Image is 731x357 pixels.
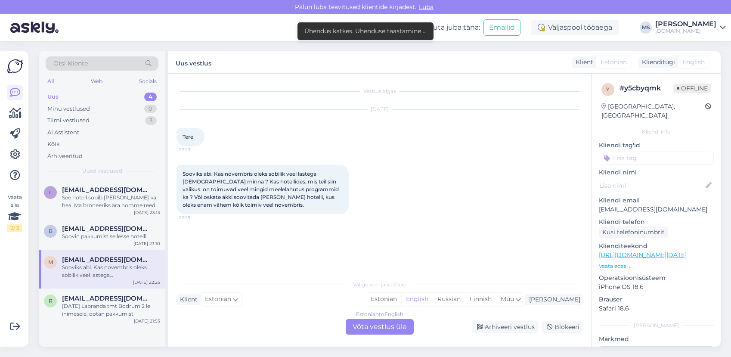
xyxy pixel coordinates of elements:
p: iPhone OS 18.6 [599,282,714,292]
span: l [49,189,52,196]
p: Märkmed [599,335,714,344]
div: [DATE] 21:53 [134,318,160,324]
input: Lisa tag [599,152,714,165]
div: Klienditugi [638,58,675,67]
img: Askly Logo [7,58,23,75]
div: Uus [47,93,59,101]
div: Socials [137,76,158,87]
p: Kliendi tag'id [599,141,714,150]
div: 0 [144,105,157,113]
div: Kliendi info [599,128,714,136]
div: Arhiveeri vestlus [472,321,538,333]
span: r [49,298,53,304]
span: raido.paaasuke@mail.ee [62,295,152,302]
span: Offline [673,84,711,93]
span: Tere [183,133,193,140]
div: See hotell sobib [PERSON_NAME] ka hea. Ma broneeriks ära homme reede hommikul, kas [PERSON_NAME] ... [62,194,160,209]
div: English [401,293,433,306]
div: [DATE] 23:13 [134,209,160,216]
div: Ühendus katkes. Ühenduse taastamine ... [304,27,427,36]
span: marit.loorits@gmail.com [62,256,152,264]
div: Klient [572,58,593,67]
div: 3 [145,116,157,125]
p: Brauser [599,295,714,304]
a: [URL][DOMAIN_NAME][DATE] [599,251,687,259]
span: y [606,86,610,93]
div: [PERSON_NAME] [655,21,716,28]
div: Küsi telefoninumbrit [599,227,668,238]
div: Soovin pakkumist sellesse hotelli [62,233,160,240]
p: Klienditeekond [599,242,714,251]
div: Klient [177,295,198,304]
label: Uus vestlus [176,56,211,68]
span: Otsi kliente [53,59,88,68]
span: m [48,259,53,265]
a: [PERSON_NAME][DOMAIN_NAME] [655,21,726,34]
button: Emailid [483,19,520,36]
div: Valige keel ja vastake [177,281,583,289]
span: Sooviks abi. Kas novembris oleks sobilik veel lastega [DEMOGRAPHIC_DATA] minna ? Kas hotellides, ... [183,171,340,208]
input: Lisa nimi [599,181,704,190]
div: 2 / 3 [7,224,22,232]
p: Kliendi email [599,196,714,205]
span: Luba [416,3,436,11]
div: Tiimi vestlused [47,116,90,125]
p: [EMAIL_ADDRESS][DOMAIN_NAME] [599,205,714,214]
p: Kliendi telefon [599,217,714,227]
div: Blokeeri [542,321,583,333]
span: Uued vestlused [82,167,122,175]
div: [DATE] [177,106,583,113]
div: [PERSON_NAME] [526,295,580,304]
span: English [682,58,705,67]
p: Vaata edasi ... [599,262,714,270]
div: Vestlus algas [177,87,583,95]
span: 22:25 [179,214,211,221]
div: Vaata siia [7,193,22,232]
div: Arhiveeritud [47,152,83,161]
div: [DOMAIN_NAME] [655,28,716,34]
div: Estonian to English [356,310,403,318]
div: Väljaspool tööaega [531,20,619,35]
span: leotootsa@gmail.com [62,186,152,194]
span: Estonian [601,58,627,67]
div: Sooviks abi. Kas novembris oleks sobilik veel lastega [DEMOGRAPHIC_DATA] minna ? Kas hotellides, ... [62,264,160,279]
div: AI Assistent [47,128,79,137]
div: # y5cbyqmk [619,83,673,93]
div: Web [89,76,104,87]
div: MS [640,22,652,34]
div: [DATE] Labranda tmt Bodrum 2 le inimesele, ootan pakkumist [62,302,160,318]
div: Minu vestlused [47,105,90,113]
span: Estonian [205,295,231,304]
span: Muu [501,295,514,303]
div: [DATE] 23:10 [133,240,160,247]
div: 4 [144,93,157,101]
div: Kõik [47,140,60,149]
p: Kliendi nimi [599,168,714,177]
p: Safari 18.6 [599,304,714,313]
p: Operatsioonisüsteem [599,273,714,282]
span: barnabasmeelike@gmail.com [62,225,152,233]
div: All [46,76,56,87]
span: 22:23 [179,146,211,153]
div: [DATE] 22:25 [133,279,160,286]
div: [PERSON_NAME] [599,322,714,329]
div: Võta vestlus üle [346,319,414,335]
div: [GEOGRAPHIC_DATA], [GEOGRAPHIC_DATA] [601,102,705,120]
div: Russian [433,293,465,306]
div: Estonian [366,293,401,306]
span: b [49,228,53,234]
div: Finnish [465,293,496,306]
